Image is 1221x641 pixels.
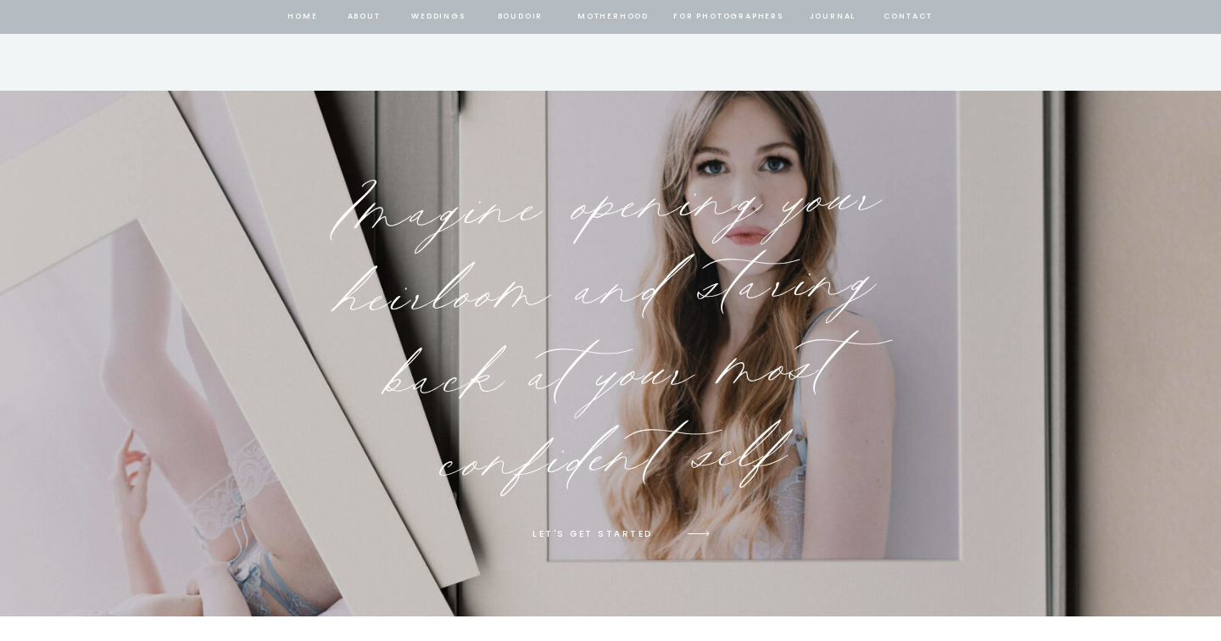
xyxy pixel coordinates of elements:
[272,176,950,428] p: Imagine opening your heirloom and staring back at your most confident self
[577,9,648,25] a: Motherhood
[806,9,859,25] a: journal
[346,9,382,25] a: about
[410,9,467,25] a: Weddings
[496,9,544,25] a: BOUDOIR
[287,9,319,25] a: home
[673,9,783,25] a: for photographers
[504,527,682,542] a: Let's Get Started
[881,9,935,25] a: contact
